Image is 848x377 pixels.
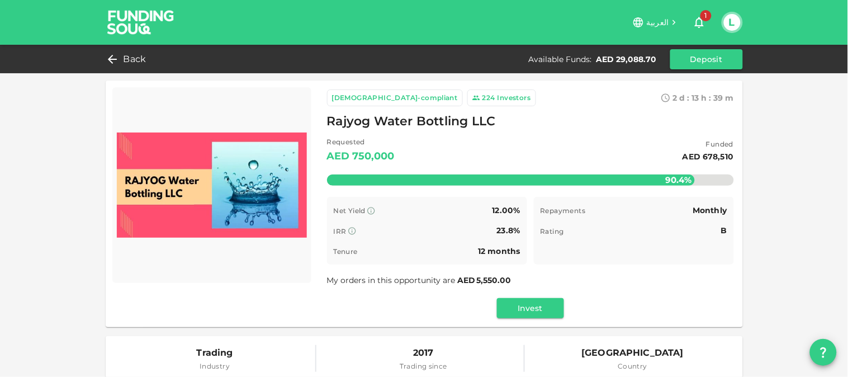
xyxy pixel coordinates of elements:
span: AED [458,275,476,285]
button: question [810,339,837,366]
span: Trading [197,345,233,361]
div: Available Funds : [529,54,592,65]
img: Marketplace Logo [117,92,307,279]
span: 5,550.00 [477,275,511,285]
div: Investors [498,92,531,103]
span: 39 [714,93,723,103]
span: h : [702,93,712,103]
span: Rating [541,227,564,235]
span: Country [582,361,684,372]
span: Industry [197,361,233,372]
span: 2017 [400,345,447,361]
span: 1 [700,10,712,21]
span: B [721,225,727,235]
span: Funded [683,139,734,150]
span: 23.8% [497,225,520,235]
span: d : [680,93,690,103]
span: 12 months [478,246,520,256]
span: Monthly [693,205,727,215]
span: Tenure [334,247,358,256]
span: Requested [327,136,395,148]
span: Rajyog Water Bottling LLC [327,111,496,133]
button: L [724,14,741,31]
div: AED 29,088.70 [596,54,657,65]
span: Back [124,51,146,67]
span: IRR [334,227,347,235]
span: Repayments [541,206,586,215]
span: 12.00% [492,205,520,215]
span: [GEOGRAPHIC_DATA] [582,345,684,361]
button: Invest [497,298,564,318]
span: Net Yield [334,206,366,215]
span: العربية [647,17,669,27]
span: 13 [692,93,699,103]
div: 224 [482,92,495,103]
span: m [726,93,734,103]
div: [DEMOGRAPHIC_DATA]-compliant [332,92,458,103]
span: Trading since [400,361,447,372]
span: My orders in this opportunity are [327,275,513,285]
span: 2 [673,93,678,103]
button: Deposit [670,49,743,69]
button: 1 [688,11,710,34]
